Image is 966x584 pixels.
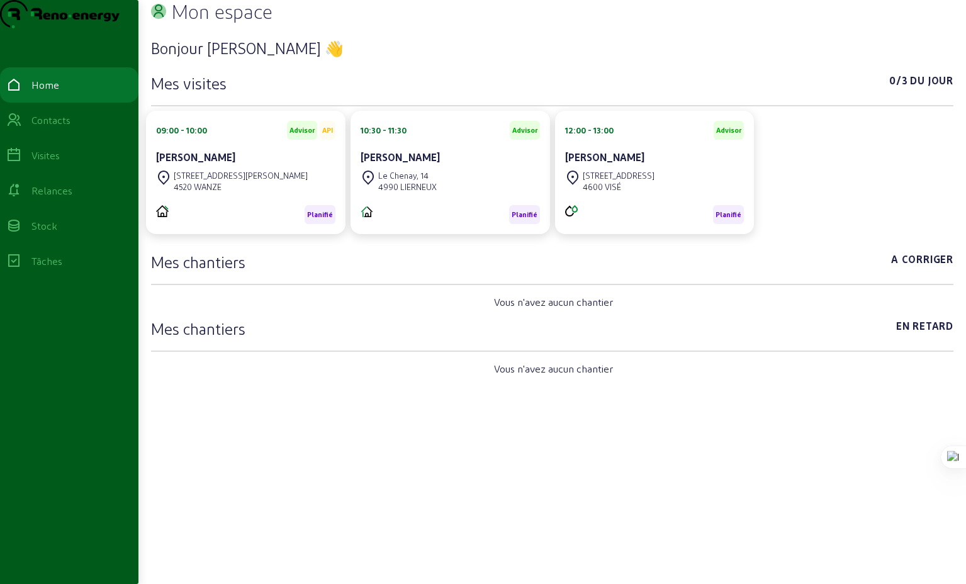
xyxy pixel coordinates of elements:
h3: Mes chantiers [151,252,245,272]
div: 4990 LIERNEUX [378,181,437,193]
div: [STREET_ADDRESS][PERSON_NAME] [174,170,308,181]
cam-card-title: [PERSON_NAME] [565,151,644,163]
span: Advisor [512,126,537,135]
div: 4520 WANZE [174,181,308,193]
span: Planifié [512,210,537,219]
div: Contacts [31,113,70,128]
div: Le Chenay, 14 [378,170,437,181]
div: 09:00 - 10:00 [156,125,207,136]
h3: Bonjour [PERSON_NAME] 👋 [151,38,953,58]
div: Tâches [31,254,62,269]
span: Du jour [910,73,953,93]
span: Planifié [716,210,741,219]
span: 0/3 [889,73,907,93]
span: Advisor [716,126,741,135]
img: PVELEC [156,205,169,217]
cam-card-title: [PERSON_NAME] [156,151,235,163]
div: 12:00 - 13:00 [565,125,614,136]
span: A corriger [891,252,953,272]
div: Stock [31,218,57,233]
div: 4600 VISÉ [583,181,654,193]
span: Advisor [289,126,315,135]
span: Vous n'avez aucun chantier [494,361,613,376]
div: 10:30 - 11:30 [361,125,407,136]
div: Home [31,77,59,93]
img: CIME [361,205,373,218]
div: Relances [31,183,72,198]
span: Vous n'avez aucun chantier [494,295,613,310]
div: Visites [31,148,60,163]
h3: Mes chantiers [151,318,245,339]
span: Planifié [307,210,333,219]
div: [STREET_ADDRESS] [583,170,654,181]
h3: Mes visites [151,73,227,93]
span: En retard [896,318,953,339]
img: HUM [565,205,578,216]
span: API [322,126,333,135]
cam-card-title: [PERSON_NAME] [361,151,440,163]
